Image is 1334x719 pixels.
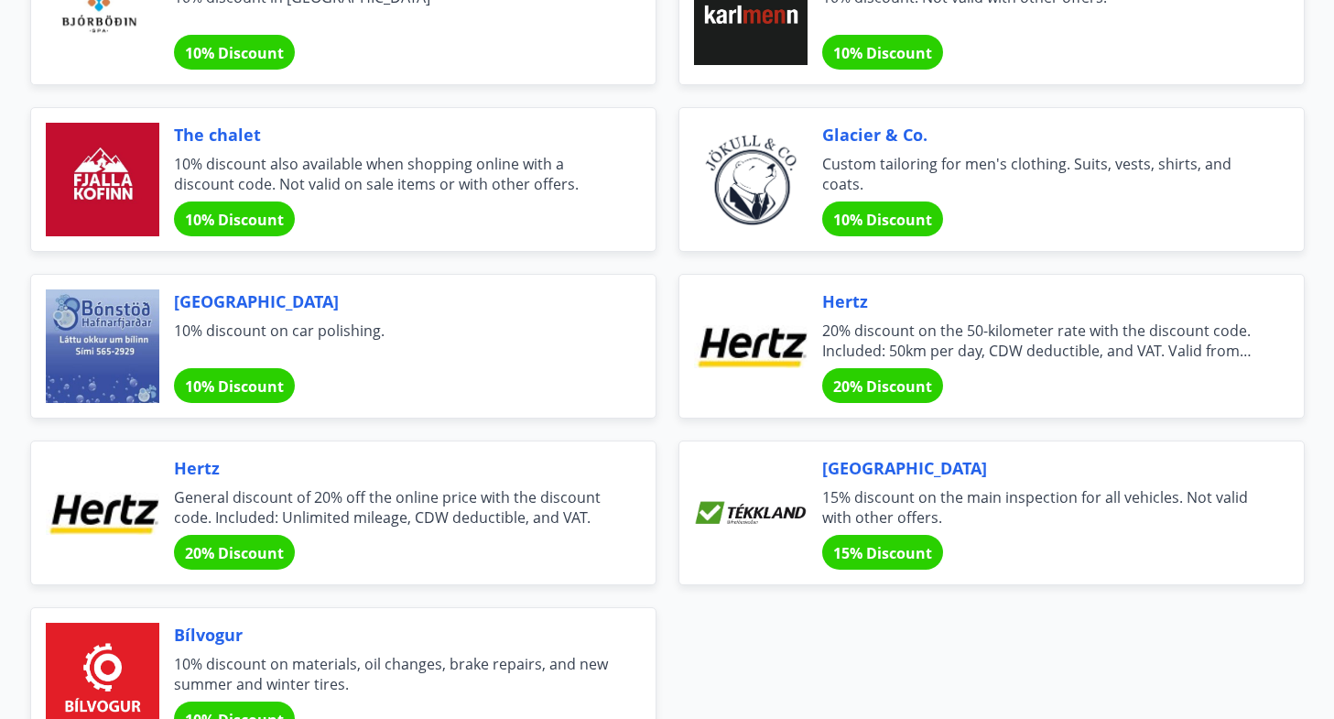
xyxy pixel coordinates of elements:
[833,376,932,397] font: 20% Discount
[822,124,927,146] font: Glacier & Co.
[822,487,1260,528] span: 15% discount on the main inspection for all vehicles. Not valid with other offers.
[822,154,1260,194] span: Custom tailoring for men's clothing. Suits, vests, shirts, and coats.
[185,376,284,397] font: 10% Discount
[174,457,220,479] font: Hertz
[174,154,612,194] span: 10% discount also available when shopping online with a discount code. Not valid on sale items or...
[833,210,932,230] font: 10% Discount
[833,543,932,563] font: 15% Discount
[833,43,932,63] font: 10% Discount
[174,124,261,146] font: The chalet
[822,321,1260,361] span: 20% discount on the 50-kilometer rate with the discount code. Included: 50km per day, CDW deducti...
[185,543,284,563] font: 20% Discount
[174,624,243,646] font: Bílvogur
[822,289,1260,313] span: Hertz
[174,654,612,694] span: 10% discount on materials, oil changes, brake repairs, and new summer and winter tires.
[822,457,987,479] font: [GEOGRAPHIC_DATA]
[174,290,339,312] font: [GEOGRAPHIC_DATA]
[185,43,284,63] font: 10% Discount
[174,487,612,528] span: General discount of 20% off the online price with the discount code. Included: Unlimited mileage,...
[174,321,612,361] span: 10% discount on car polishing.
[185,210,284,230] font: 10% Discount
